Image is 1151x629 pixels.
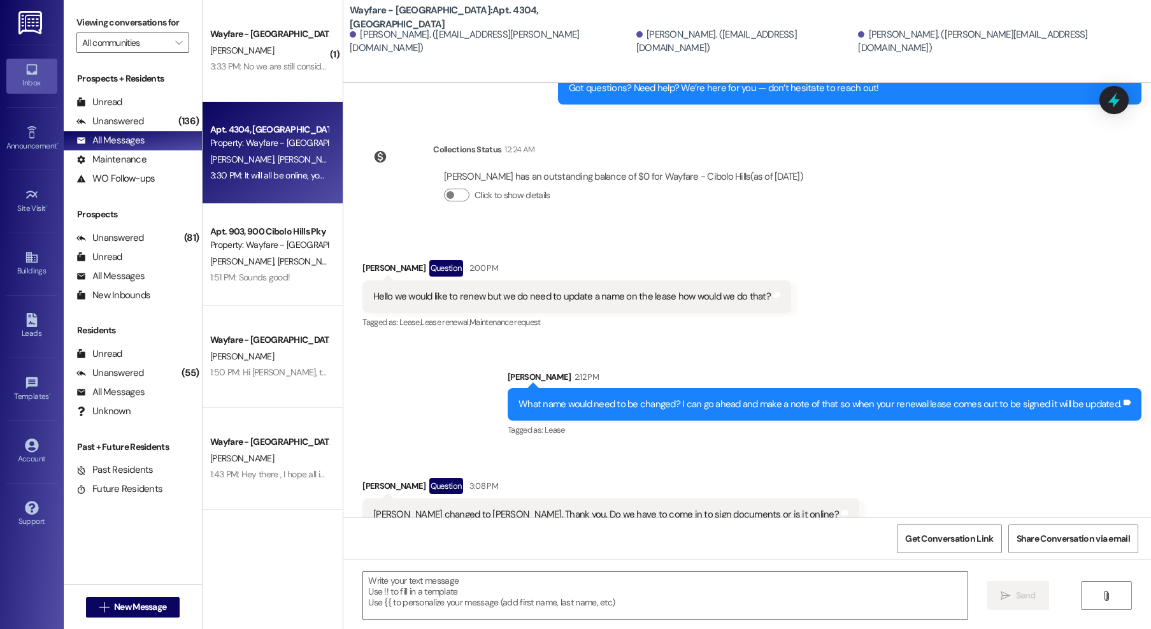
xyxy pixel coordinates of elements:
[210,333,328,347] div: Wayfare - [GEOGRAPHIC_DATA]
[210,256,278,267] span: [PERSON_NAME]
[76,347,122,361] div: Unread
[1001,591,1010,601] i: 
[82,33,169,53] input: All communities
[57,140,59,148] span: •
[1008,524,1138,553] button: Share Conversation via email
[444,170,803,184] div: [PERSON_NAME] has an outstanding balance of $0 for Wayfare - Cibolo Hills (as of [DATE])
[6,497,57,531] a: Support
[64,440,202,454] div: Past + Future Residents
[210,61,444,72] div: 3:33 PM: No we are still considering it. We just have a little delay.
[210,537,328,551] div: Wayfare - [GEOGRAPHIC_DATA]
[518,398,1121,411] div: What name would need to be changed? I can go ahead and make a note of that so when your renewal l...
[433,143,501,156] div: Collections Status
[210,45,274,56] span: [PERSON_NAME]
[571,370,599,384] div: 2:12 PM
[76,250,122,264] div: Unread
[466,479,498,493] div: 3:08 PM
[1017,532,1130,546] span: Share Conversation via email
[399,317,420,328] span: Lease ,
[76,153,147,166] div: Maintenance
[99,602,109,612] i: 
[278,154,345,165] span: [PERSON_NAME]
[76,231,144,245] div: Unanswered
[905,532,993,546] span: Get Conversation Link
[6,247,57,281] a: Buildings
[210,123,328,136] div: Apt. 4304, [GEOGRAPHIC_DATA]
[278,256,341,267] span: [PERSON_NAME]
[429,260,463,276] div: Question
[6,59,57,93] a: Inbox
[6,184,57,219] a: Site Visit •
[49,390,51,399] span: •
[210,452,274,464] span: [PERSON_NAME]
[469,317,541,328] span: Maintenance request
[210,468,642,480] div: 1:43 PM: Hey there , I hope all is well! I wanted to reach out and see if you had given up living...
[636,28,855,55] div: [PERSON_NAME]. ([EMAIL_ADDRESS][DOMAIN_NAME])
[210,238,328,252] div: Property: Wayfare - [GEOGRAPHIC_DATA]
[897,524,1001,553] button: Get Conversation Link
[210,154,278,165] span: [PERSON_NAME]
[76,134,145,147] div: All Messages
[46,202,48,211] span: •
[6,372,57,407] a: Templates •
[508,421,1141,439] div: Tagged as:
[76,13,189,33] label: Viewing conversations for
[210,27,328,41] div: Wayfare - [GEOGRAPHIC_DATA]
[181,228,202,248] div: (81)
[210,351,274,362] span: [PERSON_NAME]
[114,600,166,614] span: New Message
[76,172,155,185] div: WO Follow-ups
[76,270,145,283] div: All Messages
[76,386,145,399] div: All Messages
[1016,589,1036,602] span: Send
[76,463,154,477] div: Past Residents
[508,370,1141,388] div: [PERSON_NAME]
[858,28,1141,55] div: [PERSON_NAME]. ([PERSON_NAME][EMAIL_ADDRESS][DOMAIN_NAME])
[362,260,791,280] div: [PERSON_NAME]
[466,261,498,275] div: 2:00 PM
[475,189,550,202] label: Click to show details
[6,309,57,343] a: Leads
[362,313,791,331] div: Tagged as:
[373,508,839,521] div: [PERSON_NAME] changed to [PERSON_NAME]. Thank you. Do we have to come in to sign documents or is ...
[76,96,122,109] div: Unread
[6,435,57,469] a: Account
[64,324,202,337] div: Residents
[1101,591,1111,601] i: 
[350,28,633,55] div: [PERSON_NAME]. ([EMAIL_ADDRESS][PERSON_NAME][DOMAIN_NAME])
[501,143,534,156] div: 12:24 AM
[86,597,180,618] button: New Message
[64,72,202,85] div: Prospects + Residents
[350,4,604,31] b: Wayfare - [GEOGRAPHIC_DATA]: Apt. 4304, [GEOGRAPHIC_DATA]
[987,581,1049,610] button: Send
[373,290,771,303] div: Hello we would like to renew but we do need to update a name on the lease how would we do that?
[420,317,469,328] span: Lease renewal ,
[362,478,859,498] div: [PERSON_NAME]
[210,170,657,181] div: 3:30 PM: It will all be online, you will need to accept the offer on your portal before we are ab...
[545,424,565,435] span: Lease
[76,115,144,128] div: Unanswered
[210,225,328,238] div: Apt. 903, 900 Cibolo Hills Pky
[210,136,328,150] div: Property: Wayfare - [GEOGRAPHIC_DATA]
[18,11,45,34] img: ResiDesk Logo
[210,271,290,283] div: 1:51 PM: Sounds good!
[76,289,150,302] div: New Inbounds
[76,405,131,418] div: Unknown
[429,478,463,494] div: Question
[76,366,144,380] div: Unanswered
[76,482,162,496] div: Future Residents
[178,363,202,383] div: (55)
[210,435,328,449] div: Wayfare - [GEOGRAPHIC_DATA]
[175,112,202,131] div: (136)
[64,208,202,221] div: Prospects
[175,38,182,48] i: 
